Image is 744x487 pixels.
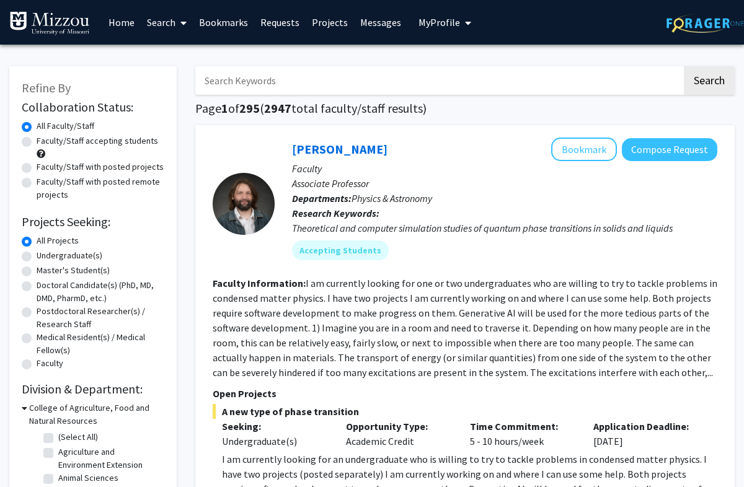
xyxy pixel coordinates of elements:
a: [PERSON_NAME] [292,141,387,157]
button: Compose Request to Wouter Montfrooij [622,138,717,161]
div: 5 - 10 hours/week [461,419,585,449]
h2: Projects Seeking: [22,214,164,229]
span: Physics & Astronomy [352,192,432,204]
h2: Division & Department: [22,382,164,397]
h3: College of Agriculture, Food and Natural Resources [29,401,164,428]
fg-read-more: I am currently looking for one or two undergraduates who are willing to try to tackle problems in... [213,277,717,379]
div: [DATE] [584,419,708,449]
p: Time Commitment: [470,419,575,434]
a: Bookmarks [193,1,254,44]
p: Seeking: [222,419,327,434]
a: Home [102,1,141,44]
label: Faculty/Staff with posted remote projects [37,175,164,201]
span: 2947 [264,100,291,116]
input: Search Keywords [195,66,682,95]
span: 1 [221,100,228,116]
label: (Select All) [58,431,98,444]
label: Postdoctoral Researcher(s) / Research Staff [37,305,164,331]
div: Theoretical and computer simulation studies of quantum phase transitions in solids and liquids [292,221,717,235]
label: Faculty [37,357,63,370]
mat-chip: Accepting Students [292,240,389,260]
h2: Collaboration Status: [22,100,164,115]
label: Animal Sciences [58,472,118,485]
img: ForagerOne Logo [666,14,744,33]
p: Open Projects [213,386,717,401]
span: My Profile [418,16,460,29]
span: A new type of phase transition [213,404,717,419]
button: Search [684,66,735,95]
h1: Page of ( total faculty/staff results) [195,101,735,116]
label: All Projects [37,234,79,247]
a: Messages [354,1,407,44]
label: Agriculture and Environment Extension [58,445,161,472]
div: Undergraduate(s) [222,434,327,449]
b: Research Keywords: [292,207,379,219]
label: Undergraduate(s) [37,249,102,262]
a: Requests [254,1,306,44]
b: Departments: [292,192,352,204]
label: Medical Resident(s) / Medical Fellow(s) [37,331,164,357]
button: Add Wouter Montfrooij to Bookmarks [551,138,617,161]
p: Application Deadline: [593,419,699,434]
label: Doctoral Candidate(s) (PhD, MD, DMD, PharmD, etc.) [37,279,164,305]
label: Faculty/Staff with posted projects [37,160,164,173]
span: Refine By [22,80,71,95]
p: Faculty [292,161,717,176]
label: Faculty/Staff accepting students [37,134,158,147]
img: University of Missouri Logo [9,11,90,36]
p: Opportunity Type: [346,419,451,434]
label: Master's Student(s) [37,264,110,277]
p: Associate Professor [292,176,717,191]
label: All Faculty/Staff [37,120,94,133]
div: Academic Credit [337,419,461,449]
a: Search [141,1,193,44]
iframe: Chat [9,431,53,478]
span: 295 [239,100,260,116]
a: Projects [306,1,354,44]
b: Faculty Information: [213,277,306,289]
